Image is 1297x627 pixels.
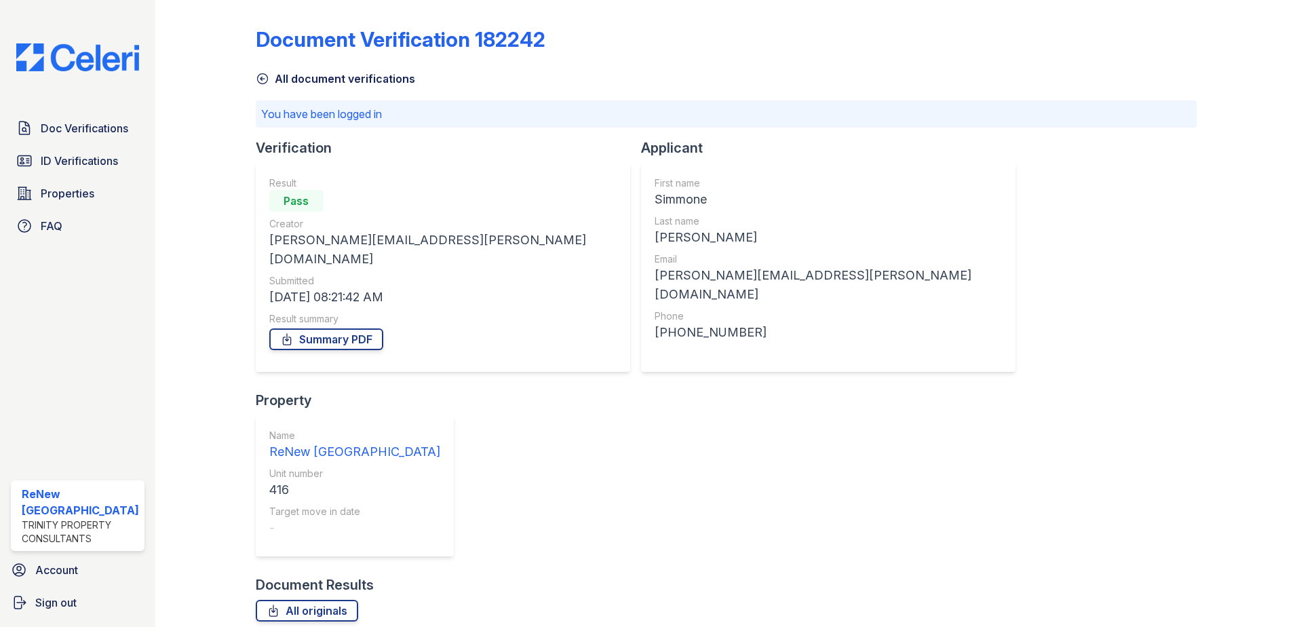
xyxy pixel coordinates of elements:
[41,153,118,169] span: ID Verifications
[269,176,617,190] div: Result
[261,106,1192,122] p: You have been logged in
[11,115,144,142] a: Doc Verifications
[269,231,617,269] div: [PERSON_NAME][EMAIL_ADDRESS][PERSON_NAME][DOMAIN_NAME]
[655,252,1002,266] div: Email
[35,562,78,578] span: Account
[269,312,617,326] div: Result summary
[269,190,324,212] div: Pass
[5,589,150,616] a: Sign out
[269,274,617,288] div: Submitted
[11,212,144,240] a: FAQ
[655,190,1002,209] div: Simmone
[41,185,94,202] span: Properties
[655,266,1002,304] div: [PERSON_NAME][EMAIL_ADDRESS][PERSON_NAME][DOMAIN_NAME]
[5,43,150,71] img: CE_Logo_Blue-a8612792a0a2168367f1c8372b55b34899dd931a85d93a1a3d3e32e68fde9ad4.png
[41,120,128,136] span: Doc Verifications
[22,518,139,546] div: Trinity Property Consultants
[269,480,440,499] div: 416
[256,27,545,52] div: Document Verification 182242
[256,600,358,622] a: All originals
[11,180,144,207] a: Properties
[269,467,440,480] div: Unit number
[655,214,1002,228] div: Last name
[655,176,1002,190] div: First name
[269,518,440,537] div: -
[256,138,641,157] div: Verification
[5,556,150,584] a: Account
[41,218,62,234] span: FAQ
[269,328,383,350] a: Summary PDF
[22,486,139,518] div: ReNew [GEOGRAPHIC_DATA]
[269,505,440,518] div: Target move in date
[269,217,617,231] div: Creator
[655,309,1002,323] div: Phone
[256,71,415,87] a: All document verifications
[269,429,440,461] a: Name ReNew [GEOGRAPHIC_DATA]
[35,594,77,611] span: Sign out
[269,442,440,461] div: ReNew [GEOGRAPHIC_DATA]
[256,575,374,594] div: Document Results
[11,147,144,174] a: ID Verifications
[655,228,1002,247] div: [PERSON_NAME]
[269,288,617,307] div: [DATE] 08:21:42 AM
[641,138,1026,157] div: Applicant
[269,429,440,442] div: Name
[655,323,1002,342] div: [PHONE_NUMBER]
[256,391,465,410] div: Property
